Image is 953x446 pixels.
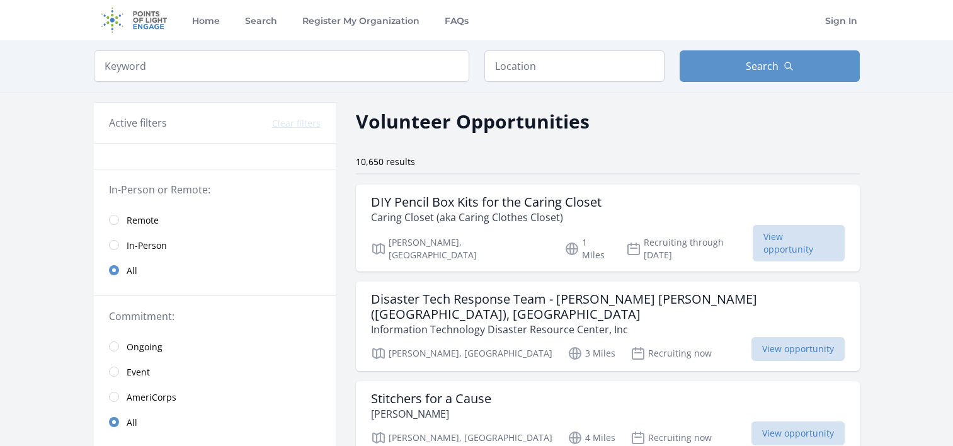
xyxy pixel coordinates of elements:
a: In-Person [94,232,336,258]
h2: Volunteer Opportunities [356,107,590,135]
span: View opportunity [751,421,845,445]
button: Search [680,50,860,82]
p: Recruiting now [631,346,712,361]
span: Search [746,59,779,74]
input: Location [484,50,665,82]
h3: DIY Pencil Box Kits for the Caring Closet [371,195,602,210]
span: All [127,265,137,277]
a: Event [94,359,336,384]
p: Information Technology Disaster Resource Center, Inc [371,322,845,337]
p: [PERSON_NAME], [GEOGRAPHIC_DATA] [371,346,552,361]
h3: Active filters [109,115,167,130]
p: [PERSON_NAME], [GEOGRAPHIC_DATA] [371,430,552,445]
p: [PERSON_NAME], [GEOGRAPHIC_DATA] [371,236,549,261]
p: Recruiting now [631,430,712,445]
a: AmeriCorps [94,384,336,409]
span: Event [127,366,150,379]
h3: Disaster Tech Response Team - [PERSON_NAME] [PERSON_NAME] ([GEOGRAPHIC_DATA]), [GEOGRAPHIC_DATA] [371,292,845,322]
span: Ongoing [127,341,163,353]
a: Disaster Tech Response Team - [PERSON_NAME] [PERSON_NAME] ([GEOGRAPHIC_DATA]), [GEOGRAPHIC_DATA] ... [356,282,860,371]
a: Remote [94,207,336,232]
p: Recruiting through [DATE] [626,236,753,261]
span: AmeriCorps [127,391,176,404]
legend: Commitment: [109,309,321,324]
h3: Stitchers for a Cause [371,391,491,406]
p: [PERSON_NAME] [371,406,491,421]
a: Ongoing [94,334,336,359]
a: All [94,409,336,435]
a: All [94,258,336,283]
span: In-Person [127,239,167,252]
span: View opportunity [751,337,845,361]
p: 1 Miles [564,236,612,261]
span: View opportunity [753,225,845,261]
p: 3 Miles [568,346,615,361]
span: 10,650 results [356,156,415,168]
span: All [127,416,137,429]
p: 4 Miles [568,430,615,445]
a: DIY Pencil Box Kits for the Caring Closet Caring Closet (aka Caring Clothes Closet) [PERSON_NAME]... [356,185,860,272]
button: Clear filters [272,117,321,130]
p: Caring Closet (aka Caring Clothes Closet) [371,210,602,225]
span: Remote [127,214,159,227]
input: Keyword [94,50,469,82]
legend: In-Person or Remote: [109,182,321,197]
